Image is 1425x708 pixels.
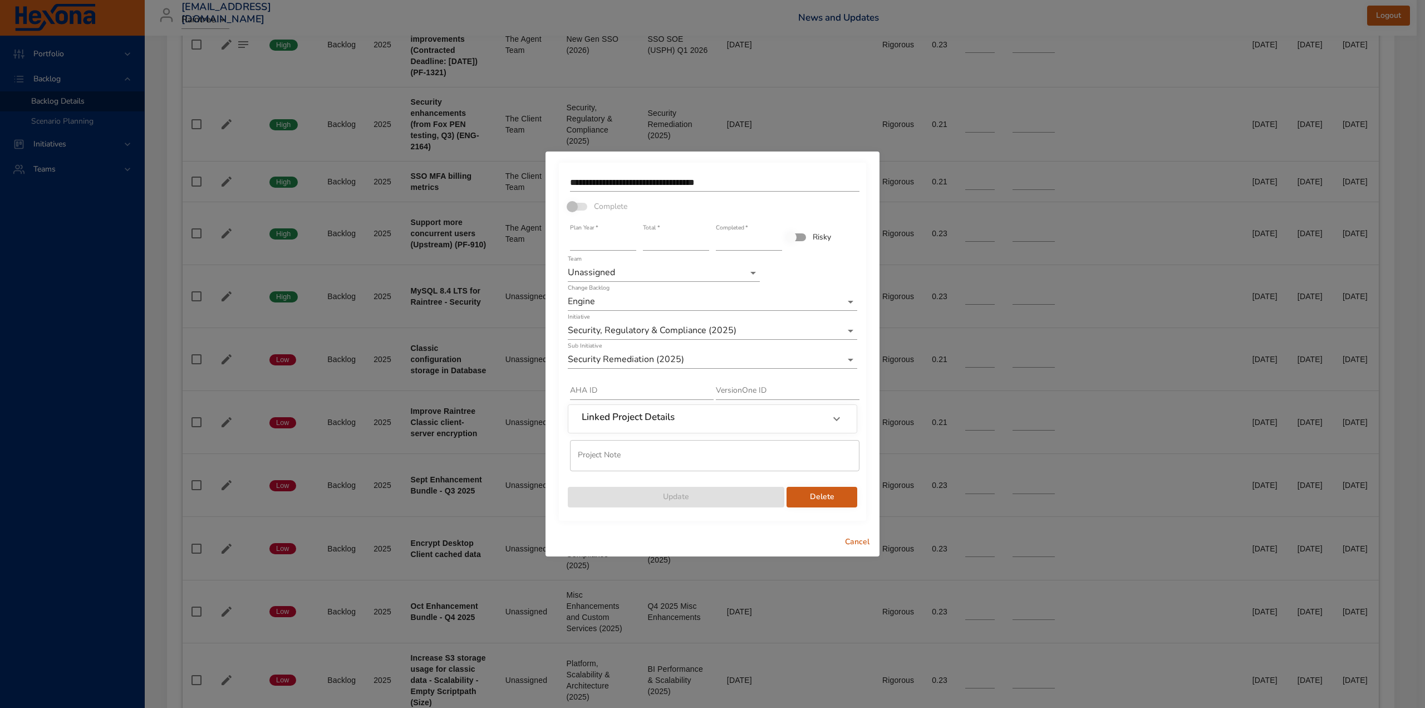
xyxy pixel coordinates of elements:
label: Initiative [568,314,589,320]
span: Delete [795,490,848,504]
div: Security, Regulatory & Compliance (2025) [568,322,857,340]
span: Cancel [844,535,871,549]
div: Linked Project Details [568,405,857,433]
h6: Linked Project Details [582,412,675,423]
label: Completed [716,224,748,231]
span: Risky [813,231,831,243]
label: Plan Year [570,224,598,231]
label: Change Backlog [568,285,610,291]
div: Unassigned [568,264,760,282]
button: Cancel [839,532,875,553]
button: Delete [787,487,857,507]
label: Team [568,256,582,262]
label: Sub Initiative [568,343,602,349]
span: Complete [594,201,627,212]
div: Security Remediation (2025) [568,351,857,369]
label: Total [643,224,660,231]
div: Engine [568,293,857,311]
